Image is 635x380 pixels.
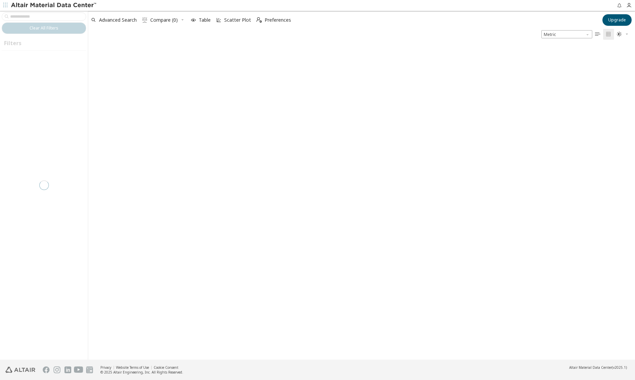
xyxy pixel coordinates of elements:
span: Table [199,18,211,22]
a: Privacy [100,365,111,370]
button: Theme [614,29,632,40]
div: © 2025 Altair Engineering, Inc. All Rights Reserved. [100,370,183,375]
a: Cookie Consent [154,365,178,370]
div: (v2025.1) [569,365,627,370]
span: Scatter Plot [224,18,251,22]
span: Advanced Search [99,18,137,22]
button: Upgrade [602,14,632,26]
span: Metric [541,30,592,38]
div: Unit System [541,30,592,38]
button: Tile View [603,29,614,40]
img: Altair Engineering [5,367,35,373]
span: Altair Material Data Center [569,365,612,370]
span: Preferences [265,18,291,22]
a: Website Terms of Use [116,365,149,370]
span: Compare (0) [150,18,178,22]
button: Table View [592,29,603,40]
i:  [595,32,600,37]
i:  [256,17,262,23]
i:  [606,32,611,37]
i:  [142,17,148,23]
img: Altair Material Data Center [11,2,97,9]
i:  [617,32,622,37]
span: Upgrade [608,17,626,23]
